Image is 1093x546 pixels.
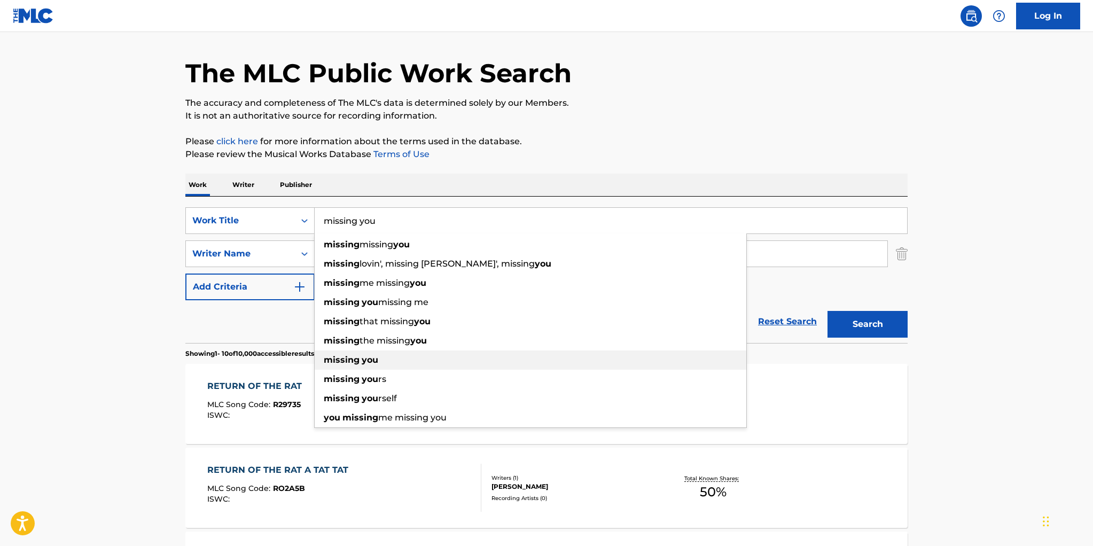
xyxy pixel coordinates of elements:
[273,400,301,409] span: R29735
[277,174,315,196] p: Publisher
[207,380,307,393] div: RETURN OF THE RAT
[961,5,982,27] a: Public Search
[360,278,410,288] span: me missing
[491,482,653,492] div: [PERSON_NAME]
[324,259,360,269] strong: missing
[324,239,360,249] strong: missing
[378,374,386,384] span: rs
[185,57,572,89] h1: The MLC Public Work Search
[207,483,273,493] span: MLC Song Code :
[491,494,653,502] div: Recording Artists ( 0 )
[207,400,273,409] span: MLC Song Code :
[324,278,360,288] strong: missing
[324,374,360,384] strong: missing
[324,297,360,307] strong: missing
[993,10,1005,22] img: help
[324,336,360,346] strong: missing
[414,316,431,326] strong: you
[185,148,908,161] p: Please review the Musical Works Database
[410,278,426,288] strong: you
[827,311,908,338] button: Search
[965,10,978,22] img: search
[207,410,232,420] span: ISWC :
[362,355,378,365] strong: you
[393,239,410,249] strong: you
[362,374,378,384] strong: you
[535,259,551,269] strong: you
[896,240,908,267] img: Delete Criterion
[185,274,315,300] button: Add Criteria
[229,174,257,196] p: Writer
[362,393,378,403] strong: you
[1040,495,1093,546] iframe: Chat Widget
[324,412,340,423] strong: you
[360,259,535,269] span: lovin', missing [PERSON_NAME]', missing
[988,5,1010,27] div: Help
[378,393,397,403] span: rself
[324,316,360,326] strong: missing
[293,280,306,293] img: 9d2ae6d4665cec9f34b9.svg
[185,349,365,358] p: Showing 1 - 10 of 10,000 accessible results (Total 3,891,318 )
[362,297,378,307] strong: you
[410,336,427,346] strong: you
[192,214,288,227] div: Work Title
[185,448,908,528] a: RETURN OF THE RAT A TAT TATMLC Song Code:RO2A5BISWC:Writers (1)[PERSON_NAME]Recording Artists (0)...
[207,494,232,504] span: ISWC :
[342,412,378,423] strong: missing
[192,247,288,260] div: Writer Name
[324,355,360,365] strong: missing
[185,207,908,343] form: Search Form
[1043,505,1049,537] div: Drag
[207,464,354,477] div: RETURN OF THE RAT A TAT TAT
[185,97,908,110] p: The accuracy and completeness of The MLC's data is determined solely by our Members.
[753,310,822,333] a: Reset Search
[273,483,305,493] span: RO2A5B
[360,316,414,326] span: that missing
[1016,3,1080,29] a: Log In
[185,135,908,148] p: Please for more information about the terms used in the database.
[491,474,653,482] div: Writers ( 1 )
[700,482,727,502] span: 50 %
[216,136,258,146] a: click here
[378,297,428,307] span: missing me
[684,474,741,482] p: Total Known Shares:
[185,174,210,196] p: Work
[13,8,54,24] img: MLC Logo
[185,110,908,122] p: It is not an authoritative source for recording information.
[185,364,908,444] a: RETURN OF THE RATMLC Song Code:R29735ISWC:Writers (1)[PERSON_NAME]Recording Artists (54)WIPERS, N...
[371,149,430,159] a: Terms of Use
[324,393,360,403] strong: missing
[360,239,393,249] span: missing
[378,412,447,423] span: me missing you
[360,336,410,346] span: the missing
